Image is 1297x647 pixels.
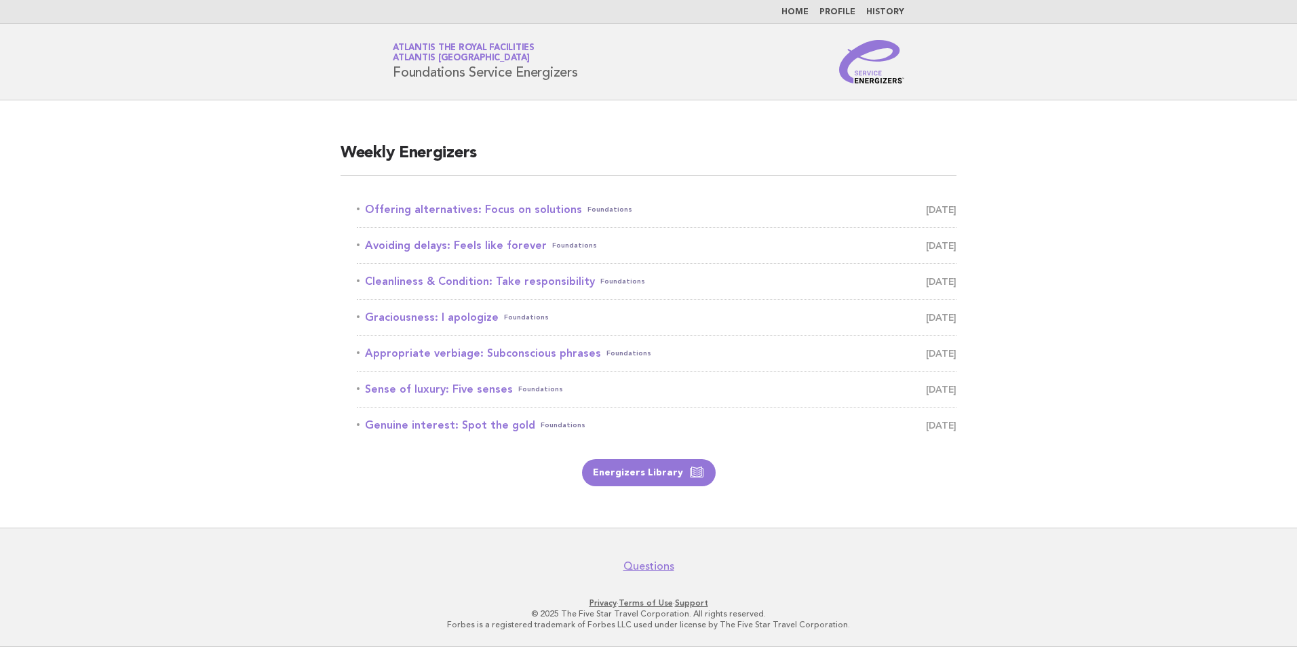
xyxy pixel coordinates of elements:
[357,200,956,219] a: Offering alternatives: Focus on solutionsFoundations [DATE]
[393,54,530,63] span: Atlantis [GEOGRAPHIC_DATA]
[623,560,674,573] a: Questions
[781,8,809,16] a: Home
[619,598,673,608] a: Terms of Use
[552,236,597,255] span: Foundations
[233,597,1064,608] p: · ·
[839,40,904,83] img: Service Energizers
[926,308,956,327] span: [DATE]
[926,236,956,255] span: [DATE]
[587,200,632,219] span: Foundations
[600,272,645,291] span: Foundations
[926,380,956,399] span: [DATE]
[926,200,956,219] span: [DATE]
[819,8,855,16] a: Profile
[393,44,578,79] h1: Foundations Service Energizers
[357,308,956,327] a: Graciousness: I apologizeFoundations [DATE]
[233,619,1064,630] p: Forbes is a registered trademark of Forbes LLC used under license by The Five Star Travel Corpora...
[926,344,956,363] span: [DATE]
[541,416,585,435] span: Foundations
[357,272,956,291] a: Cleanliness & Condition: Take responsibilityFoundations [DATE]
[357,344,956,363] a: Appropriate verbiage: Subconscious phrasesFoundations [DATE]
[675,598,708,608] a: Support
[357,416,956,435] a: Genuine interest: Spot the goldFoundations [DATE]
[582,459,716,486] a: Energizers Library
[504,308,549,327] span: Foundations
[341,142,956,176] h2: Weekly Energizers
[926,272,956,291] span: [DATE]
[589,598,617,608] a: Privacy
[606,344,651,363] span: Foundations
[357,380,956,399] a: Sense of luxury: Five sensesFoundations [DATE]
[233,608,1064,619] p: © 2025 The Five Star Travel Corporation. All rights reserved.
[926,416,956,435] span: [DATE]
[357,236,956,255] a: Avoiding delays: Feels like foreverFoundations [DATE]
[518,380,563,399] span: Foundations
[393,43,535,62] a: Atlantis The Royal FacilitiesAtlantis [GEOGRAPHIC_DATA]
[866,8,904,16] a: History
